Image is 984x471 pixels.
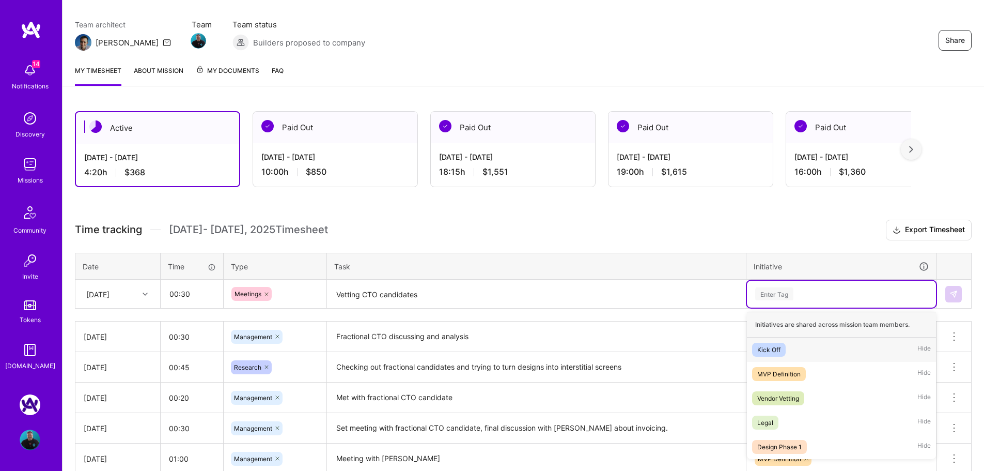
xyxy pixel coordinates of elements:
span: Hide [917,416,931,430]
img: Active [89,120,102,133]
th: Type [224,253,327,280]
div: Paid Out [608,112,773,143]
div: Paid Out [786,112,950,143]
div: [PERSON_NAME] [96,37,159,48]
img: Paid Out [439,120,451,132]
span: Hide [917,391,931,405]
img: tokens [24,300,36,310]
div: [DOMAIN_NAME] [5,360,55,371]
div: 19:00 h [617,166,764,177]
div: Paid Out [253,112,417,143]
div: 4:20 h [84,167,231,178]
textarea: Fractional CTO discussing and analysis [328,323,745,351]
span: $1,615 [661,166,687,177]
div: Community [13,225,46,236]
div: Tokens [20,314,41,325]
img: Team Architect [75,34,91,51]
div: [DATE] - [DATE] [261,151,409,162]
div: [DATE] - [DATE] [439,151,587,162]
span: Management [234,333,272,341]
div: Time [168,261,216,272]
div: 16:00 h [794,166,942,177]
a: My timesheet [75,65,121,86]
input: HH:MM [161,323,223,351]
div: Kick Off [757,344,780,355]
span: Hide [917,343,931,357]
div: [DATE] - [DATE] [84,152,231,163]
input: HH:MM [161,415,223,442]
div: 10:00 h [261,166,409,177]
input: HH:MM [161,354,223,381]
div: Enter Tag [755,286,793,302]
div: Missions [18,175,43,186]
span: 14 [32,60,40,68]
a: My Documents [196,65,259,86]
span: Team architect [75,19,171,30]
a: Rent Parity: Team for leveling the playing field in the property management space [17,394,43,415]
img: right [909,146,913,153]
div: [DATE] - [DATE] [617,151,764,162]
div: [DATE] [84,423,152,434]
div: [DATE] [84,453,152,464]
span: Team [192,19,212,30]
div: Initiatives are shared across mission team members. [747,312,936,338]
a: Team Member Avatar [192,32,205,50]
span: Builders proposed to company [253,37,365,48]
div: Notifications [12,81,49,92]
div: [DATE] [84,362,152,373]
span: Hide [917,367,931,381]
span: Time tracking [75,223,142,236]
a: FAQ [272,65,284,86]
div: Design Phase 1 [757,442,802,452]
button: Export Timesheet [886,220,972,240]
span: $1,551 [482,166,508,177]
img: Paid Out [617,120,629,132]
span: $850 [306,166,326,177]
input: HH:MM [161,280,223,308]
i: icon Download [893,225,901,236]
div: Initiative [754,261,929,272]
div: [DATE] [84,331,152,342]
a: User Avatar [17,430,43,450]
span: $368 [124,167,145,178]
th: Task [327,253,746,280]
img: discovery [20,108,40,129]
img: Team Member Avatar [191,33,206,49]
div: Invite [22,271,38,282]
div: Discovery [15,129,45,140]
textarea: Vetting CTO candidates [328,281,745,308]
th: Date [75,253,161,280]
input: HH:MM [161,384,223,412]
span: Share [945,35,965,45]
span: Management [234,394,272,402]
img: Builders proposed to company [232,34,249,51]
div: Paid Out [431,112,595,143]
img: logo [21,21,41,39]
span: MVP Definition [758,455,801,463]
div: [DATE] [86,288,110,299]
img: Invite [20,250,40,271]
img: Paid Out [261,120,274,132]
img: Submit [949,290,958,298]
a: About Mission [134,65,183,86]
textarea: Set meeting with fractional CTO candidate, final discussion with [PERSON_NAME] about invoicing. [328,414,745,443]
div: Legal [757,417,773,428]
span: Hide [917,440,931,454]
span: [DATE] - [DATE] , 2025 Timesheet [169,223,328,236]
span: Management [234,424,272,432]
div: [DATE] [84,392,152,403]
span: $1,360 [839,166,866,177]
div: 18:15 h [439,166,587,177]
button: Share [939,30,972,51]
img: Community [18,200,42,225]
textarea: Checking out fractional candidates and trying to turn designs into interstitial screens [328,353,745,382]
div: Active [76,112,239,144]
span: Meetings [235,290,261,298]
span: Management [234,455,272,463]
div: MVP Definition [757,369,801,379]
span: My Documents [196,65,259,77]
textarea: Met with fractional CTO candidate [328,384,745,412]
div: Vendor Vetting [757,393,799,404]
span: Team status [232,19,365,30]
img: Rent Parity: Team for leveling the playing field in the property management space [20,394,40,415]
